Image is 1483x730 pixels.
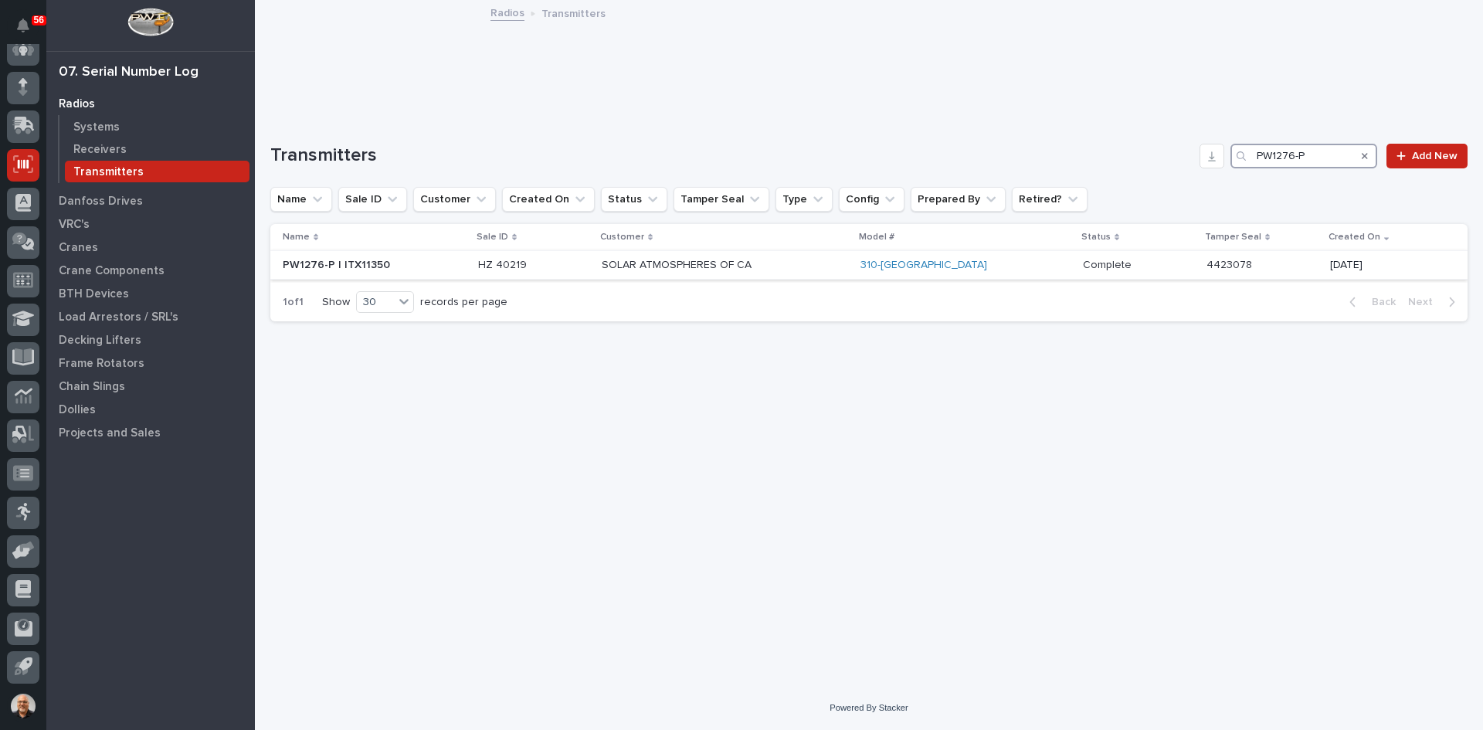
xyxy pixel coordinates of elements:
[127,8,173,36] img: Workspace Logo
[859,229,894,246] p: Model #
[420,296,507,309] p: records per page
[1083,256,1135,272] p: Complete
[46,328,255,351] a: Decking Lifters
[270,187,332,212] button: Name
[322,296,350,309] p: Show
[59,380,125,394] p: Chain Slings
[73,143,127,157] p: Receivers
[1337,295,1402,309] button: Back
[541,4,606,21] p: Transmitters
[46,398,255,421] a: Dollies
[477,229,508,246] p: Sale ID
[59,334,141,348] p: Decking Lifters
[860,259,987,272] a: 310-[GEOGRAPHIC_DATA]
[830,703,908,712] a: Powered By Stacker
[7,690,39,722] button: users-avatar
[1230,144,1377,168] input: Search
[46,351,255,375] a: Frame Rotators
[839,187,904,212] button: Config
[59,403,96,417] p: Dollies
[59,264,165,278] p: Crane Components
[1012,187,1088,212] button: Retired?
[357,294,394,311] div: 30
[1330,259,1443,272] p: [DATE]
[46,236,255,259] a: Cranes
[46,282,255,305] a: BTH Devices
[283,229,310,246] p: Name
[73,121,120,134] p: Systems
[600,229,644,246] p: Customer
[19,19,39,43] div: Notifications56
[46,92,255,115] a: Radios
[59,241,98,255] p: Cranes
[602,259,849,272] p: SOLAR ATMOSPHERES OF CA
[1386,144,1468,168] a: Add New
[59,97,95,111] p: Radios
[1205,229,1261,246] p: Tamper Seal
[46,375,255,398] a: Chain Slings
[59,161,255,182] a: Transmitters
[46,189,255,212] a: Danfoss Drives
[7,9,39,42] button: Notifications
[270,144,1193,167] h1: Transmitters
[59,195,143,209] p: Danfoss Drives
[1081,229,1111,246] p: Status
[59,426,161,440] p: Projects and Sales
[674,187,769,212] button: Tamper Seal
[1329,229,1380,246] p: Created On
[46,259,255,282] a: Crane Components
[59,218,90,232] p: VRC's
[490,3,524,21] a: Radios
[73,165,144,179] p: Transmitters
[338,187,407,212] button: Sale ID
[59,64,199,81] div: 07. Serial Number Log
[59,287,129,301] p: BTH Devices
[413,187,496,212] button: Customer
[46,212,255,236] a: VRC's
[270,284,316,321] p: 1 of 1
[59,138,255,160] a: Receivers
[283,256,393,272] p: PW1276-P | ITX11350
[34,15,44,25] p: 56
[270,251,1468,280] tr: PW1276-P | ITX11350PW1276-P | ITX11350 HZ 40219HZ 40219 SOLAR ATMOSPHERES OF CA310-[GEOGRAPHIC_DA...
[1402,295,1468,309] button: Next
[1363,295,1396,309] span: Back
[59,116,255,138] a: Systems
[1412,151,1458,161] span: Add New
[46,305,255,328] a: Load Arrestors / SRL's
[59,311,178,324] p: Load Arrestors / SRL's
[775,187,833,212] button: Type
[911,187,1006,212] button: Prepared By
[1408,295,1442,309] span: Next
[478,256,530,272] p: HZ 40219
[1206,256,1255,272] p: 4423078
[59,357,144,371] p: Frame Rotators
[502,187,595,212] button: Created On
[601,187,667,212] button: Status
[46,421,255,444] a: Projects and Sales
